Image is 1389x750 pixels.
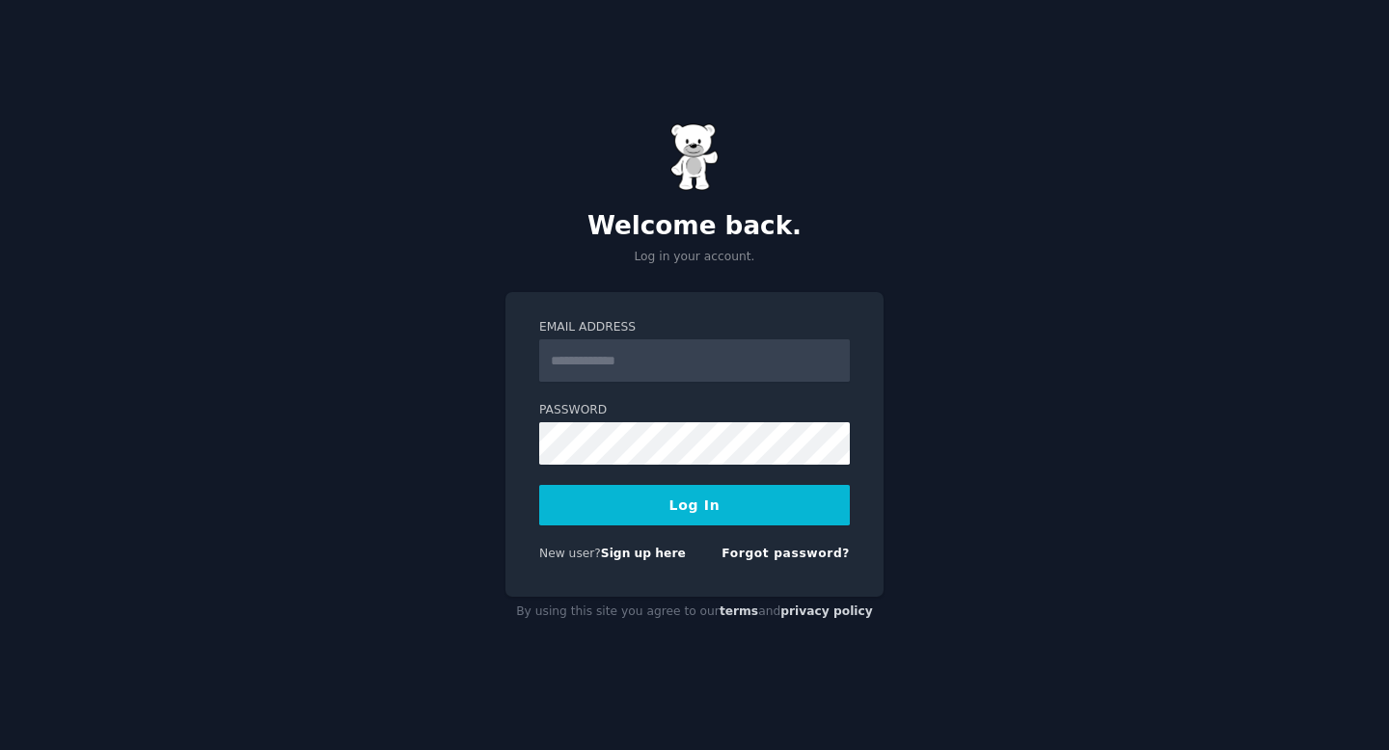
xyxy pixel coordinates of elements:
[780,604,873,618] a: privacy policy
[539,319,850,336] label: Email Address
[505,249,884,266] p: Log in your account.
[720,604,758,618] a: terms
[539,402,850,419] label: Password
[539,547,601,560] span: New user?
[505,211,884,242] h2: Welcome back.
[505,597,884,628] div: By using this site you agree to our and
[601,547,686,560] a: Sign up here
[670,123,719,191] img: Gummy Bear
[539,485,850,525] button: Log In
[722,547,850,560] a: Forgot password?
